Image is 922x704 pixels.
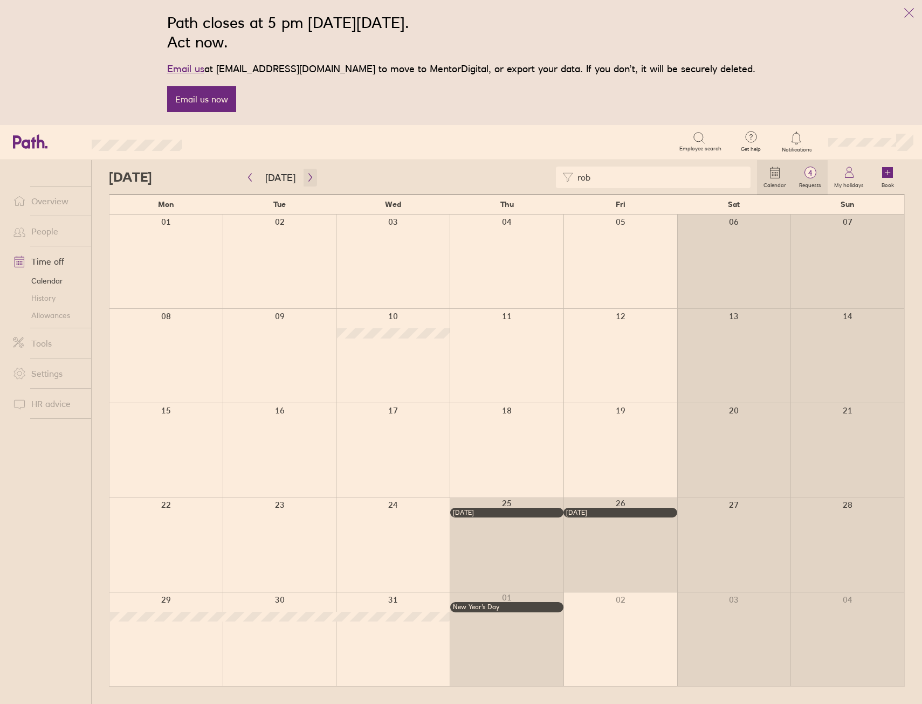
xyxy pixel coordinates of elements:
[793,169,828,177] span: 4
[728,200,740,209] span: Sat
[4,272,91,289] a: Calendar
[841,200,855,209] span: Sun
[793,160,828,195] a: 4Requests
[870,160,905,195] a: Book
[453,509,561,516] div: [DATE]
[273,200,286,209] span: Tue
[875,179,900,189] label: Book
[828,160,870,195] a: My holidays
[167,61,755,77] p: at [EMAIL_ADDRESS][DOMAIN_NAME] to move to MentorDigital, or export your data. If you don’t, it w...
[573,167,744,188] input: Filter by employee
[679,146,721,152] span: Employee search
[167,63,204,74] a: Email us
[779,130,814,153] a: Notifications
[4,190,91,212] a: Overview
[757,160,793,195] a: Calendar
[779,147,814,153] span: Notifications
[757,179,793,189] label: Calendar
[566,509,675,516] div: [DATE]
[453,603,561,611] div: New Year’s Day
[167,13,755,52] h2: Path closes at 5 pm [DATE][DATE]. Act now.
[4,220,91,242] a: People
[500,200,514,209] span: Thu
[4,363,91,384] a: Settings
[4,289,91,307] a: History
[616,200,625,209] span: Fri
[4,251,91,272] a: Time off
[167,86,236,112] a: Email us now
[257,169,304,187] button: [DATE]
[158,200,174,209] span: Mon
[733,146,768,153] span: Get help
[4,393,91,415] a: HR advice
[4,307,91,324] a: Allowances
[385,200,401,209] span: Wed
[4,333,91,354] a: Tools
[211,136,239,146] div: Search
[793,179,828,189] label: Requests
[828,179,870,189] label: My holidays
